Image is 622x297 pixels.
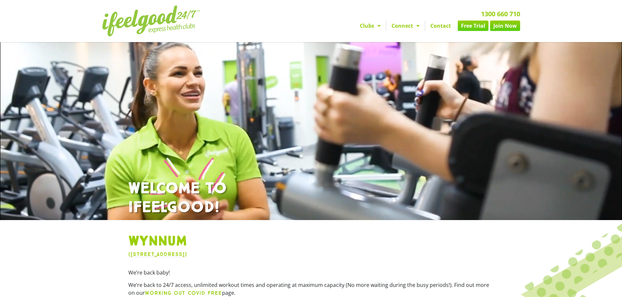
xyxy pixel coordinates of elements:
[481,9,520,18] a: 1300 660 710
[128,179,494,217] h1: WELCOME TO IFEELGOOD!
[145,290,222,296] b: WORKING OUT COVID FREE
[386,21,425,31] a: Connect
[145,289,222,296] a: WORKING OUT COVID FREE
[128,251,187,257] a: ([STREET_ADDRESS])
[425,21,456,31] a: Contact
[355,21,386,31] a: Clubs
[128,281,494,297] p: We’re back to 24/7 access, unlimited workout times and operating at maximum capacity (No more wai...
[128,269,494,276] p: We’re back baby!
[458,21,488,31] a: Free Trial
[128,233,494,250] h1: Wynnum
[490,21,520,31] a: Join Now
[251,21,520,31] nav: Menu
